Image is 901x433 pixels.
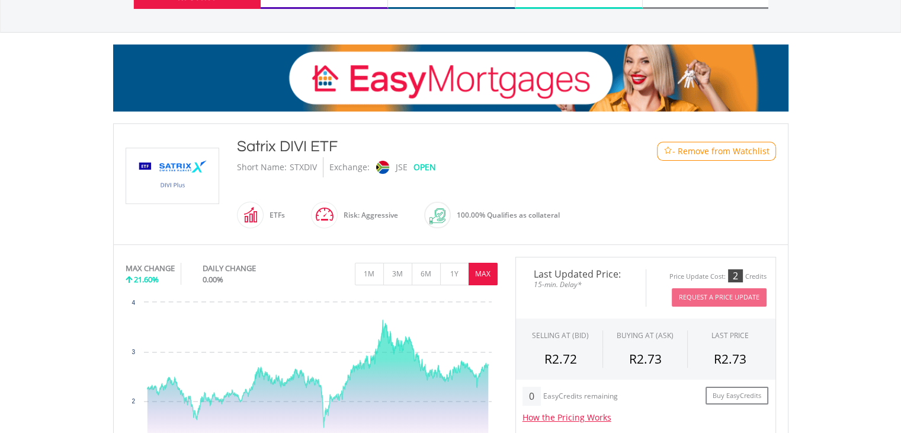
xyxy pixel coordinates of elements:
div: Risk: Aggressive [338,201,398,230]
div: SELLING AT (BID) [532,330,589,340]
button: Watchlist - Remove from Watchlist [657,142,776,161]
span: R2.73 [714,351,746,367]
div: 2 [728,269,743,282]
span: 21.60% [134,274,159,285]
button: 1M [355,263,384,285]
img: EasyMortage Promotion Banner [113,44,788,112]
div: Price Update Cost: [669,272,726,281]
div: STXDIV [290,157,317,177]
div: Credits [745,272,767,281]
span: 15-min. Delay* [525,279,637,290]
span: Last Updated Price: [525,269,637,279]
button: 6M [412,263,441,285]
span: 100.00% Qualifies as collateral [457,210,560,220]
span: R2.72 [544,351,577,367]
div: Satrix DIVI ETF [237,136,609,157]
div: Short Name: [237,157,287,177]
div: EasyCredits remaining [543,392,618,402]
a: How the Pricing Works [522,412,611,423]
button: MAX [469,263,498,285]
span: BUYING AT (ASK) [617,330,674,340]
span: - Remove from Watchlist [672,145,769,157]
a: Buy EasyCredits [706,387,768,405]
div: OPEN [413,157,436,177]
div: Exchange: [329,157,370,177]
div: ETFs [264,201,285,230]
div: JSE [396,157,408,177]
text: 4 [132,300,135,306]
span: 0.00% [203,274,223,285]
div: MAX CHANGE [126,263,175,274]
img: jse.png [376,161,389,174]
button: 1Y [440,263,469,285]
div: DAILY CHANGE [203,263,296,274]
div: LAST PRICE [711,330,749,340]
img: collateral-qualifying-green.svg [429,208,445,224]
img: EQU.ZA.STXDIV.png [128,148,217,203]
text: 3 [132,349,135,355]
text: 2 [132,398,135,405]
span: R2.73 [629,351,661,367]
button: 3M [383,263,412,285]
img: Watchlist [663,147,672,155]
div: 0 [522,387,541,406]
button: Request A Price Update [672,288,767,307]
